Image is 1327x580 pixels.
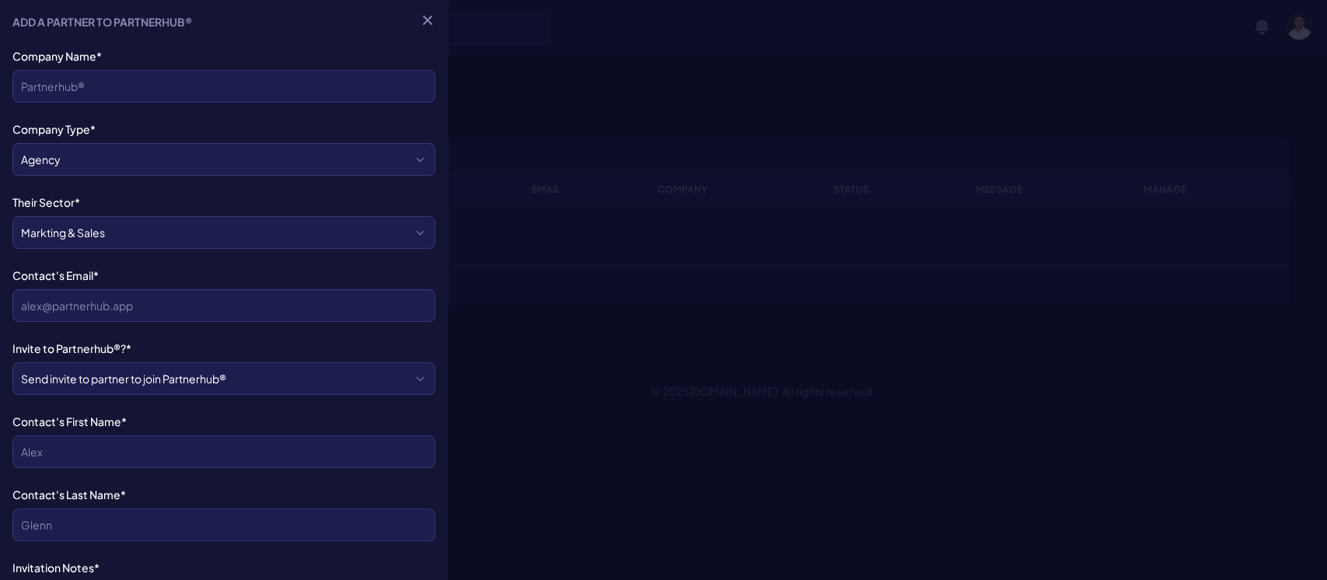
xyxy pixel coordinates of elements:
[12,560,435,575] label: Invitation Notes*
[12,289,435,322] input: alex@partnerhub.app
[12,70,435,103] input: Partnerhub®
[12,341,435,356] label: Invite to Partnerhub®?*
[12,435,435,468] input: Alex
[12,121,435,137] label: Company Type*
[12,487,435,502] label: Contact's Last Name*
[12,508,435,541] input: Glenn
[12,414,435,429] label: Contact's First Name*
[12,194,435,210] label: Their Sector*
[12,267,435,283] label: Contact's Email*
[12,48,435,64] label: Company Name*
[12,14,193,30] h5: Add a Partner to Partnerhub®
